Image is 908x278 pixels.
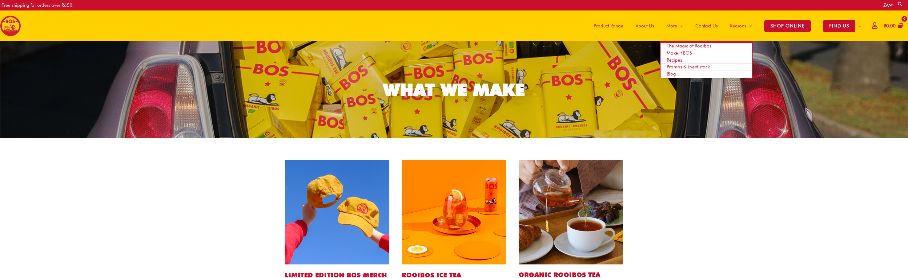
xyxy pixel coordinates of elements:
span: SHOP ONLINE [764,20,811,32]
a: Make it BOS [661,50,752,57]
div: WHAT WE MAKE [383,81,525,98]
a: More [660,10,689,41]
a: About Us [629,10,660,41]
a: The Magic of Rooibos [661,43,752,50]
span: About Us [636,17,654,35]
a: View Shopping Cart, empty [882,19,903,33]
a: Promos & Event stock [661,64,752,71]
span: R [884,23,886,29]
span: More [666,17,677,35]
span: Promos & Event stock [667,64,710,70]
span: The Magic of Rooibos [667,43,711,49]
bdi: 0.00 [884,23,896,29]
img: bos tea bags website1 [519,160,623,264]
span: Make it BOS [667,50,692,56]
a: Product Range [588,10,629,41]
a: Blog [661,71,752,78]
span: Contact Us [695,17,718,35]
a: Contact Us [689,10,724,41]
span: FIND US [823,20,855,32]
img: bos cap [285,160,389,264]
span: Recipes [667,57,682,63]
a: Regions [724,10,758,41]
a: Search button [897,1,903,7]
span: Regions [730,17,746,35]
a: Recipes [661,57,752,64]
nav: Site Navigation [583,10,867,41]
span: Blog [667,71,676,77]
a: ZA [883,2,893,8]
a: SHOP ONLINE [758,10,817,41]
span: Product Range [594,17,623,35]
